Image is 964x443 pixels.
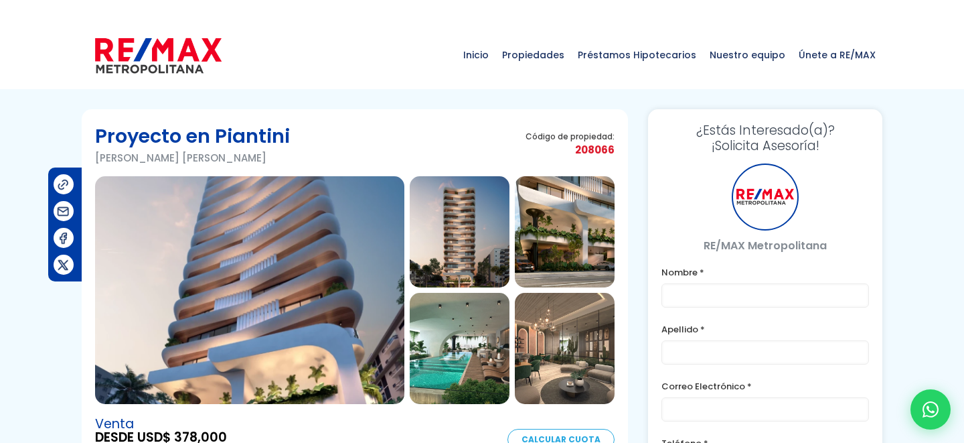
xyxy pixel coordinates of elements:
[56,204,70,218] img: Compartir
[410,176,509,288] img: Proyecto en Piantini
[56,178,70,192] img: Compartir
[661,237,869,254] p: RE/MAX Metropolitana
[792,35,882,75] span: Únete a RE/MAX
[661,378,869,395] label: Correo Electrónico *
[95,149,290,166] p: [PERSON_NAME] [PERSON_NAME]
[95,36,222,76] img: remax-metropolitana-logo
[732,164,799,231] div: RE/MAX Metropolitana
[661,123,869,138] span: ¿Estás Interesado(a)?
[95,176,404,404] img: Proyecto en Piantini
[457,35,495,75] span: Inicio
[792,21,882,88] a: Únete a RE/MAX
[457,21,495,88] a: Inicio
[56,258,70,272] img: Compartir
[703,35,792,75] span: Nuestro equipo
[703,21,792,88] a: Nuestro equipo
[526,131,615,141] span: Código de propiedad:
[95,123,290,149] h1: Proyecto en Piantini
[56,231,70,245] img: Compartir
[95,21,222,88] a: RE/MAX Metropolitana
[495,21,571,88] a: Propiedades
[571,35,703,75] span: Préstamos Hipotecarios
[410,293,509,404] img: Proyecto en Piantini
[661,123,869,153] h3: ¡Solicita Asesoría!
[661,321,869,338] label: Apellido *
[571,21,703,88] a: Préstamos Hipotecarios
[515,176,615,288] img: Proyecto en Piantini
[526,141,615,158] span: 208066
[495,35,571,75] span: Propiedades
[661,264,869,281] label: Nombre *
[95,418,232,431] span: Venta
[515,293,615,404] img: Proyecto en Piantini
